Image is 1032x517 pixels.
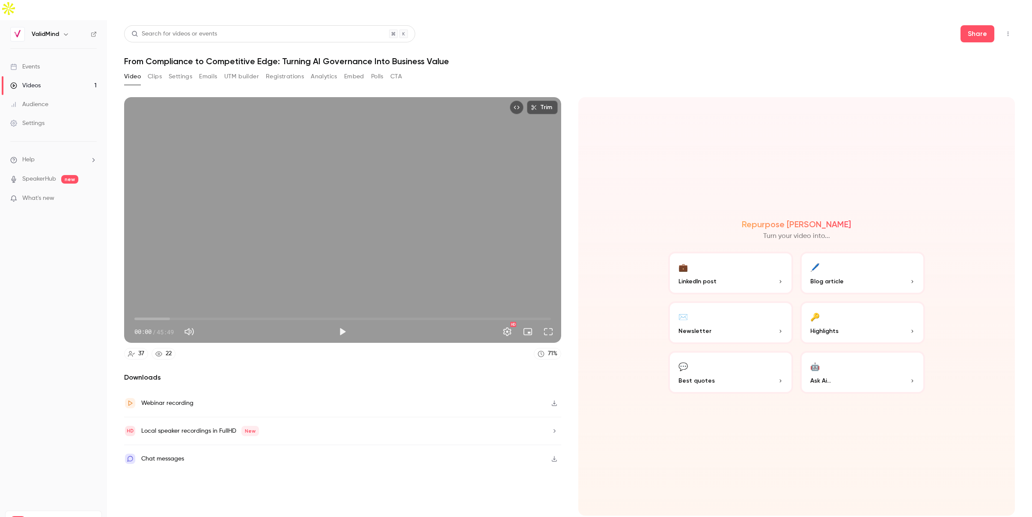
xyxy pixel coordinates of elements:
[668,351,793,394] button: 💬Best quotes
[510,322,516,327] div: HD
[527,101,558,114] button: Trim
[152,348,175,360] a: 22
[10,119,45,128] div: Settings
[22,155,35,164] span: Help
[499,323,516,340] button: Settings
[678,376,715,385] span: Best quotes
[1001,27,1015,41] button: Top Bar Actions
[810,310,820,323] div: 🔑
[540,323,557,340] button: Full screen
[678,277,717,286] span: LinkedIn post
[519,323,536,340] button: Turn on miniplayer
[534,348,561,360] a: 71%
[11,27,24,41] img: ValidMind
[124,70,141,83] button: Video
[810,360,820,373] div: 🤖
[157,327,174,336] span: 45:49
[10,155,97,164] li: help-dropdown-opener
[124,56,1015,66] h1: From Compliance to Competitive Edge: Turning AI Governance Into Business Value
[134,327,152,336] span: 00:00
[169,70,192,83] button: Settings
[510,101,523,114] button: Embed video
[678,310,688,323] div: ✉️
[266,70,304,83] button: Registrations
[390,70,402,83] button: CTA
[199,70,217,83] button: Emails
[10,62,40,71] div: Events
[678,327,711,336] span: Newsletter
[166,349,172,358] div: 22
[224,70,259,83] button: UTM builder
[800,252,925,294] button: 🖊️Blog article
[311,70,337,83] button: Analytics
[800,351,925,394] button: 🤖Ask Ai...
[10,81,41,90] div: Videos
[334,323,351,340] button: Play
[124,348,148,360] a: 37
[138,349,144,358] div: 37
[22,175,56,184] a: SpeakerHub
[32,30,59,39] h6: ValidMind
[241,426,259,436] span: New
[800,301,925,344] button: 🔑Highlights
[141,398,193,408] div: Webinar recording
[810,260,820,273] div: 🖊️
[678,260,688,273] div: 💼
[344,70,364,83] button: Embed
[548,349,557,358] div: 71 %
[131,30,217,39] div: Search for videos or events
[678,360,688,373] div: 💬
[668,252,793,294] button: 💼LinkedIn post
[152,327,156,336] span: /
[141,426,259,436] div: Local speaker recordings in FullHD
[10,100,48,109] div: Audience
[742,219,851,229] h2: Repurpose [PERSON_NAME]
[668,301,793,344] button: ✉️Newsletter
[810,327,839,336] span: Highlights
[124,372,561,383] h2: Downloads
[22,194,54,203] span: What's new
[181,323,198,340] button: Mute
[134,327,174,336] div: 00:00
[961,25,994,42] button: Share
[810,376,831,385] span: Ask Ai...
[810,277,844,286] span: Blog article
[141,454,184,464] div: Chat messages
[763,231,830,241] p: Turn your video into...
[148,70,162,83] button: Clips
[61,175,78,184] span: new
[371,70,384,83] button: Polls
